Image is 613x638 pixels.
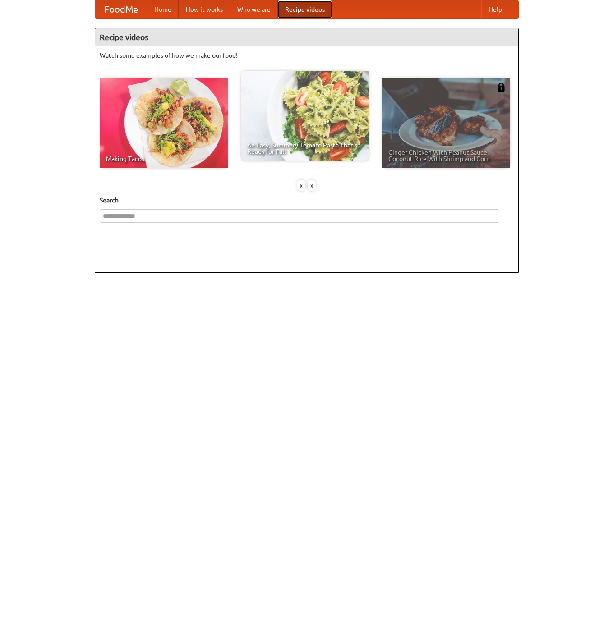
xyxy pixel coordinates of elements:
a: Who we are [230,0,278,18]
h4: Recipe videos [95,28,518,46]
div: » [308,180,316,191]
p: Watch some examples of how we make our food! [100,51,514,60]
span: Making Tacos [106,156,221,162]
h5: Search [100,196,514,205]
a: Recipe videos [278,0,332,18]
img: 483408.png [497,83,506,92]
span: An Easy, Summery Tomato Pasta That's Ready for Fall [247,142,363,155]
a: Help [481,0,509,18]
a: Making Tacos [100,78,228,168]
a: FoodMe [95,0,147,18]
div: « [297,180,305,191]
a: How it works [179,0,230,18]
a: An Easy, Summery Tomato Pasta That's Ready for Fall [241,71,369,161]
a: Home [147,0,179,18]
